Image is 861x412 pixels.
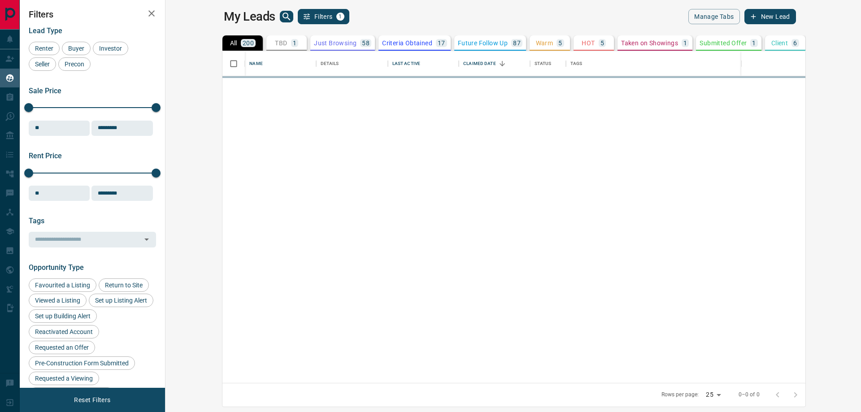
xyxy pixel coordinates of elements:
[337,13,344,20] span: 1
[32,328,96,335] span: Reactivated Account
[29,356,135,370] div: Pre-Construction Form Submitted
[29,341,95,354] div: Requested an Offer
[29,325,99,338] div: Reactivated Account
[61,61,87,68] span: Precon
[243,40,254,46] p: 200
[32,375,96,382] span: Requested a Viewing
[32,344,92,351] span: Requested an Offer
[744,9,796,24] button: New Lead
[140,233,153,246] button: Open
[558,40,562,46] p: 5
[245,51,316,76] div: Name
[582,40,595,46] p: HOT
[566,51,850,76] div: Tags
[621,40,678,46] p: Taken on Showings
[458,40,508,46] p: Future Follow Up
[96,45,125,52] span: Investor
[293,40,296,46] p: 1
[32,360,132,367] span: Pre-Construction Form Submitted
[29,152,62,160] span: Rent Price
[463,51,496,76] div: Claimed Date
[388,51,459,76] div: Last Active
[739,391,760,399] p: 0–0 of 0
[793,40,797,46] p: 6
[29,42,60,55] div: Renter
[536,40,553,46] p: Warm
[29,372,99,385] div: Requested a Viewing
[702,388,724,401] div: 25
[93,42,128,55] div: Investor
[68,392,116,408] button: Reset Filters
[275,40,287,46] p: TBD
[29,309,97,323] div: Set up Building Alert
[661,391,699,399] p: Rows per page:
[32,45,57,52] span: Renter
[89,294,153,307] div: Set up Listing Alert
[771,40,788,46] p: Client
[29,26,62,35] span: Lead Type
[316,51,388,76] div: Details
[65,45,87,52] span: Buyer
[280,11,293,22] button: search button
[683,40,687,46] p: 1
[530,51,566,76] div: Status
[29,9,156,20] h2: Filters
[99,278,149,292] div: Return to Site
[688,9,739,24] button: Manage Tabs
[513,40,521,46] p: 87
[496,57,509,70] button: Sort
[92,297,150,304] span: Set up Listing Alert
[382,40,432,46] p: Criteria Obtained
[29,263,84,272] span: Opportunity Type
[29,278,96,292] div: Favourited a Listing
[321,51,339,76] div: Details
[249,51,263,76] div: Name
[58,57,91,71] div: Precon
[600,40,604,46] p: 5
[102,282,146,289] span: Return to Site
[62,42,91,55] div: Buyer
[362,40,370,46] p: 58
[230,40,237,46] p: All
[29,87,61,95] span: Sale Price
[535,51,552,76] div: Status
[314,40,357,46] p: Just Browsing
[224,9,275,24] h1: My Leads
[298,9,349,24] button: Filters1
[570,51,583,76] div: Tags
[29,57,56,71] div: Seller
[700,40,747,46] p: Submitted Offer
[32,312,94,320] span: Set up Building Alert
[32,297,83,304] span: Viewed a Listing
[438,40,445,46] p: 17
[32,61,53,68] span: Seller
[32,282,93,289] span: Favourited a Listing
[29,217,44,225] span: Tags
[752,40,756,46] p: 1
[459,51,530,76] div: Claimed Date
[392,51,420,76] div: Last Active
[29,294,87,307] div: Viewed a Listing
